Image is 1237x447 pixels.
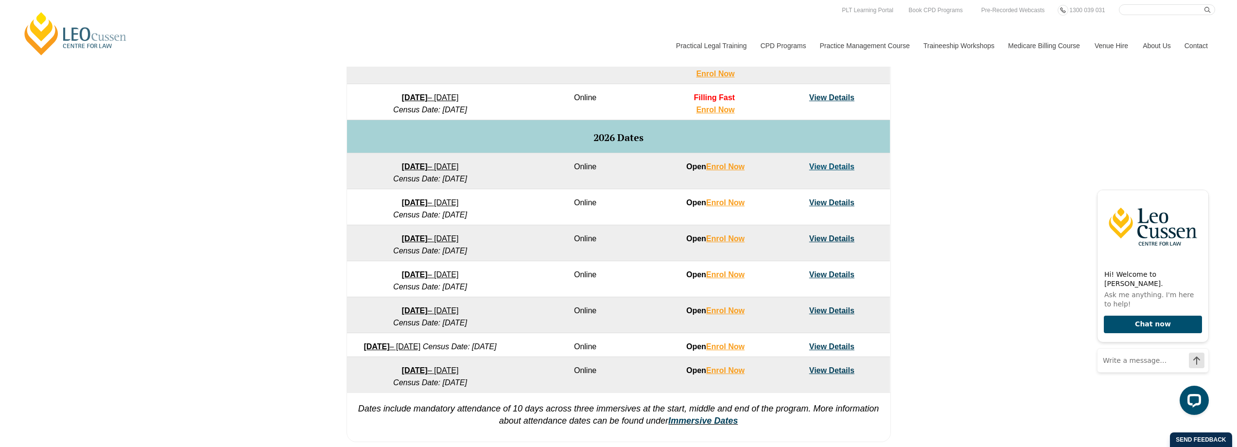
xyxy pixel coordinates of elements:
strong: [DATE] [402,162,428,171]
td: Online [513,84,657,120]
strong: Open [686,366,745,375]
td: Online [513,357,657,393]
a: [DATE]– [DATE] [402,270,459,279]
a: Enrol Now [706,306,745,315]
a: Practice Management Course [813,25,916,67]
a: PLT Learning Portal [839,5,896,16]
a: Practical Legal Training [669,25,753,67]
a: Enrol Now [706,270,745,279]
a: View Details [809,234,854,243]
a: Traineeship Workshops [916,25,1001,67]
a: CPD Programs [753,25,812,67]
em: Census Date: [DATE] [393,283,467,291]
em: Census Date: [DATE] [393,247,467,255]
a: Medicare Billing Course [1001,25,1087,67]
a: [DATE]– [DATE] [402,198,459,207]
strong: Open [686,198,745,207]
a: Enrol Now [696,106,734,114]
td: Online [513,189,657,225]
a: [DATE]– [DATE] [402,93,459,102]
span: Filling Fast [694,93,734,102]
a: [DATE]– [DATE] [402,234,459,243]
a: View Details [809,342,854,351]
a: Enrol Now [706,162,745,171]
a: [DATE]– [DATE] [364,342,420,351]
strong: Open [686,342,745,351]
a: Book CPD Programs [906,5,965,16]
strong: Open [686,234,745,243]
em: Census Date: [DATE] [393,319,467,327]
span: 1300 039 031 [1069,7,1105,14]
a: Enrol Now [706,198,745,207]
td: Online [513,261,657,297]
strong: [DATE] [402,234,428,243]
a: Contact [1177,25,1215,67]
em: Census Date: [DATE] [393,175,467,183]
a: View Details [809,162,854,171]
a: 1300 039 031 [1067,5,1107,16]
a: Enrol Now [706,234,745,243]
strong: [DATE] [402,93,428,102]
strong: [DATE] [364,342,389,351]
a: View Details [809,93,854,102]
a: View Details [809,198,854,207]
a: Enrol Now [696,70,734,78]
iframe: LiveChat chat widget [1089,180,1213,423]
a: [DATE]– [DATE] [402,162,459,171]
em: Census Date: [DATE] [393,211,467,219]
em: Dates include mandatory attendance of 10 days across three immersives at the start, middle and en... [358,404,879,426]
strong: [DATE] [402,270,428,279]
a: View Details [809,366,854,375]
span: 2026 Dates [593,131,644,144]
td: Online [513,297,657,333]
strong: Open [686,270,745,279]
a: Enrol Now [706,342,745,351]
strong: [DATE] [402,198,428,207]
a: View Details [809,306,854,315]
em: Census Date: [DATE] [423,342,497,351]
a: Immersive Dates [668,416,738,426]
td: Online [513,333,657,357]
a: [DATE]– [DATE] [402,306,459,315]
em: Census Date: [DATE] [393,106,467,114]
td: Online [513,225,657,261]
td: Online [513,153,657,189]
em: Census Date: [DATE] [393,378,467,387]
a: [PERSON_NAME] Centre for Law [22,11,129,56]
a: About Us [1135,25,1177,67]
a: Enrol Now [706,366,745,375]
strong: Open [686,306,745,315]
a: Venue Hire [1087,25,1135,67]
strong: [DATE] [402,366,428,375]
strong: [DATE] [402,306,428,315]
a: View Details [809,270,854,279]
a: [DATE]– [DATE] [402,366,459,375]
strong: Open [686,162,745,171]
a: Pre-Recorded Webcasts [979,5,1047,16]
